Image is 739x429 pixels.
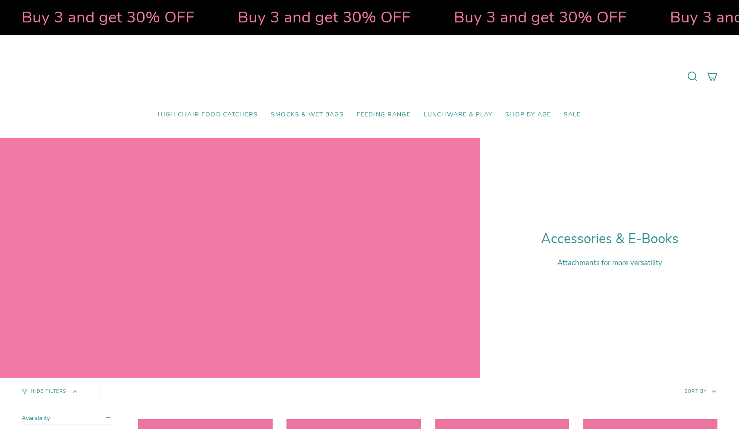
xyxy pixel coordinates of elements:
[499,105,557,125] a: Shop by Age
[564,111,581,119] span: SALE
[557,105,588,125] a: SALE
[357,111,411,119] span: Feeding Range
[151,105,264,125] a: High Chair Food Catchers
[452,6,625,28] strong: Buy 3 and get 30% OFF
[271,111,344,119] span: Smocks & Wet Bags
[22,414,50,422] span: Availability
[236,6,409,28] strong: Buy 3 and get 30% OFF
[158,111,258,119] span: High Chair Food Catchers
[264,105,350,125] a: Smocks & Wet Bags
[417,105,499,125] a: Lunchware & Play
[31,389,66,394] span: Hide Filters
[685,388,707,395] span: Sort by
[20,6,193,28] strong: Buy 3 and get 30% OFF
[350,105,417,125] a: Feeding Range
[22,414,110,425] summary: Availability
[541,231,679,247] h1: Accessories & E-Books
[424,111,492,119] span: Lunchware & Play
[505,111,551,119] span: Shop by Age
[663,378,739,405] button: Sort by
[295,48,444,105] a: Mumma’s Little Helpers
[541,258,679,268] p: Attachments for more versatility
